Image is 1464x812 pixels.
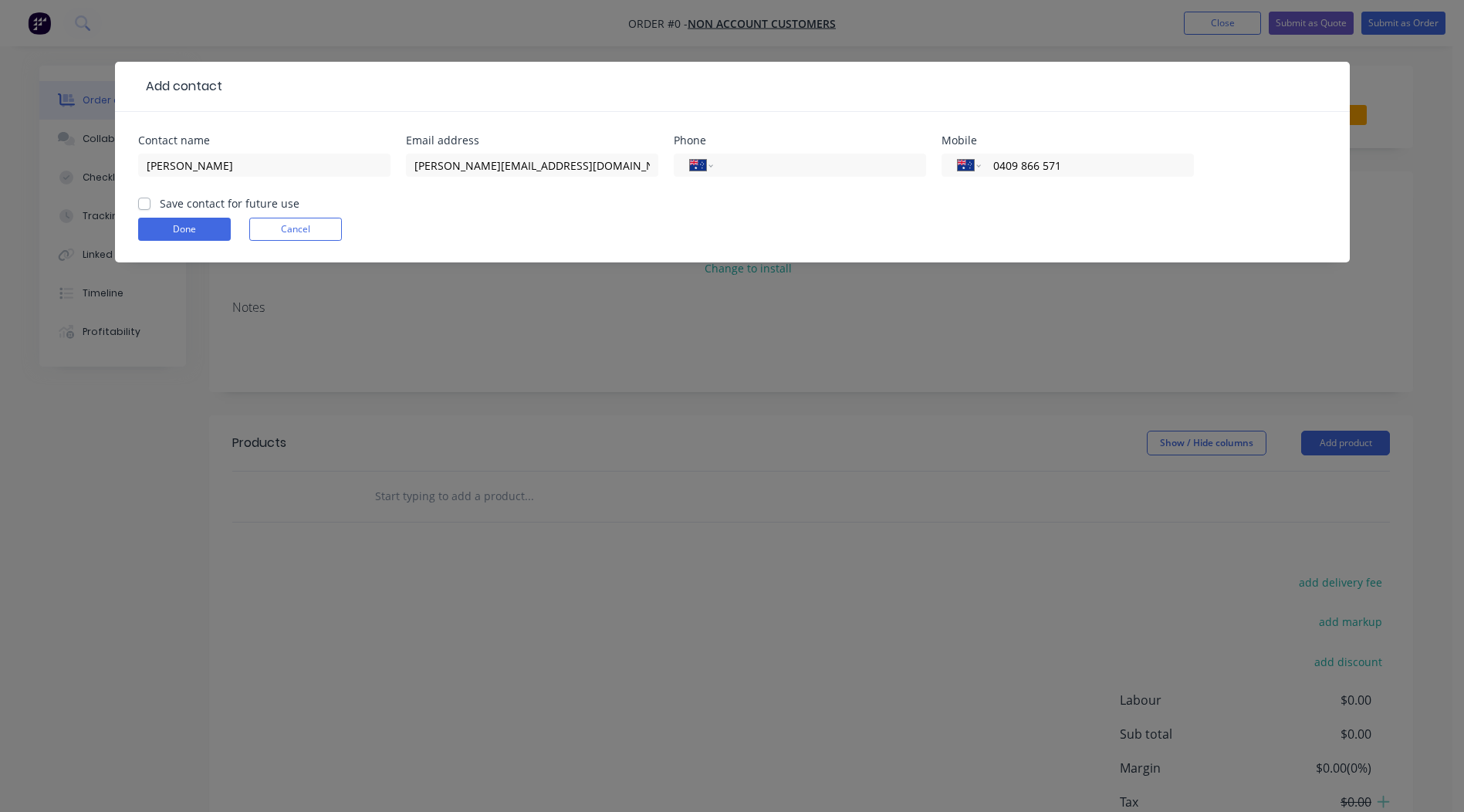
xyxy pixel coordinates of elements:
div: Email address [406,135,658,146]
button: Cancel [249,218,342,241]
label: Save contact for future use [160,195,299,211]
div: Phone [674,135,926,146]
button: Done [138,218,231,241]
div: Add contact [138,77,222,96]
div: Contact name [138,135,391,146]
div: Mobile [942,135,1194,146]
